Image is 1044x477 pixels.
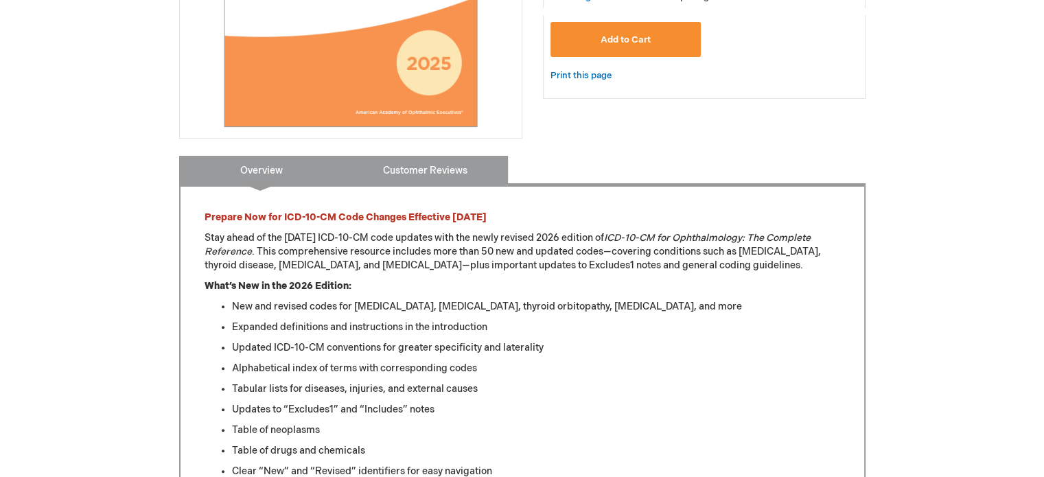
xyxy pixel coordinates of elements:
[232,341,840,355] li: Updated ICD-10-CM conventions for greater specificity and laterality
[232,403,840,417] li: Updates to “Excludes1” and “Includes” notes
[601,34,651,45] span: Add to Cart
[232,362,840,375] li: Alphabetical index of terms with corresponding codes
[550,67,612,84] a: Print this page
[343,156,508,183] a: Customer Reviews
[550,22,701,57] button: Add to Cart
[179,156,344,183] a: Overview
[205,280,351,292] strong: What’s New in the 2026 Edition:
[232,382,840,396] li: Tabular lists for diseases, injuries, and external causes
[232,321,840,334] li: Expanded definitions and instructions in the introduction
[205,232,811,257] em: ICD-10-CM for Ophthalmology: The Complete Reference
[205,231,840,272] p: Stay ahead of the [DATE] ICD-10-CM code updates with the newly revised 2026 edition of . This com...
[205,211,487,223] strong: Prepare Now for ICD-10-CM Code Changes Effective [DATE]
[232,300,840,314] li: New and revised codes for [MEDICAL_DATA], [MEDICAL_DATA], thyroid orbitopathy, [MEDICAL_DATA], an...
[232,444,840,458] li: Table of drugs and chemicals
[232,423,840,437] li: Table of neoplasms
